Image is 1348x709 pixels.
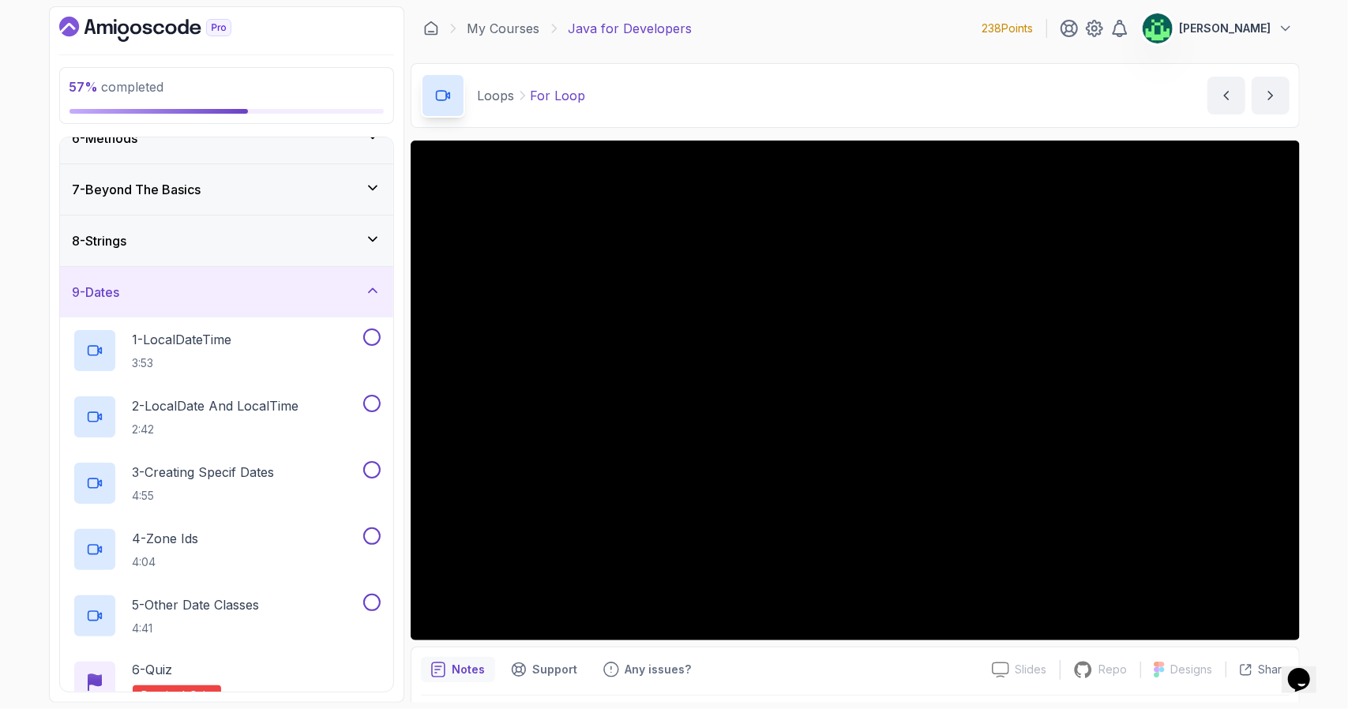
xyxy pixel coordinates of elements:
[531,86,586,105] p: For Loop
[69,79,164,95] span: completed
[73,283,120,302] h3: 9 - Dates
[501,657,588,682] button: Support button
[423,21,439,36] a: Dashboard
[133,330,232,349] p: 1 - LocalDateTime
[73,594,381,638] button: 5-Other Date Classes4:41
[60,164,393,215] button: 7-Beyond The Basics
[421,657,495,682] button: notes button
[1259,662,1290,677] p: Share
[59,17,268,42] a: Dashboard
[69,79,99,95] span: 57 %
[625,662,692,677] p: Any issues?
[982,21,1034,36] p: 238 Points
[594,657,701,682] button: Feedback button
[73,660,381,704] button: 6-QuizRequired-quiz
[73,129,138,148] h3: 6 - Methods
[133,463,275,482] p: 3 - Creating Specif Dates
[73,231,127,250] h3: 8 - Strings
[133,488,275,504] p: 4:55
[1142,13,1294,44] button: user profile image[PERSON_NAME]
[73,395,381,439] button: 2-LocalDate And LocalTime2:42
[133,595,260,614] p: 5 - Other Date Classes
[73,180,201,199] h3: 7 - Beyond The Basics
[73,527,381,572] button: 4-Zone Ids4:04
[1252,77,1290,114] button: next content
[133,355,232,371] p: 3:53
[452,662,486,677] p: Notes
[1016,662,1047,677] p: Slides
[133,529,199,548] p: 4 - Zone Ids
[533,662,578,677] p: Support
[73,328,381,373] button: 1-LocalDateTime3:53
[1282,646,1332,693] iframe: chat widget
[1207,77,1245,114] button: previous content
[133,396,299,415] p: 2 - LocalDate And LocalTime
[133,621,260,636] p: 4:41
[142,688,190,701] span: Required-
[1226,662,1290,677] button: Share
[467,19,540,38] a: My Courses
[133,660,173,679] p: 6 - Quiz
[60,216,393,266] button: 8-Strings
[60,113,393,163] button: 6-Methods
[1171,662,1213,677] p: Designs
[1180,21,1271,36] p: [PERSON_NAME]
[190,688,212,701] span: quiz
[60,267,393,317] button: 9-Dates
[1099,662,1128,677] p: Repo
[133,554,199,570] p: 4:04
[478,86,515,105] p: Loops
[1143,13,1173,43] img: user profile image
[411,141,1300,640] iframe: 1 - For Loop
[73,461,381,505] button: 3-Creating Specif Dates4:55
[569,19,693,38] p: Java for Developers
[133,422,299,437] p: 2:42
